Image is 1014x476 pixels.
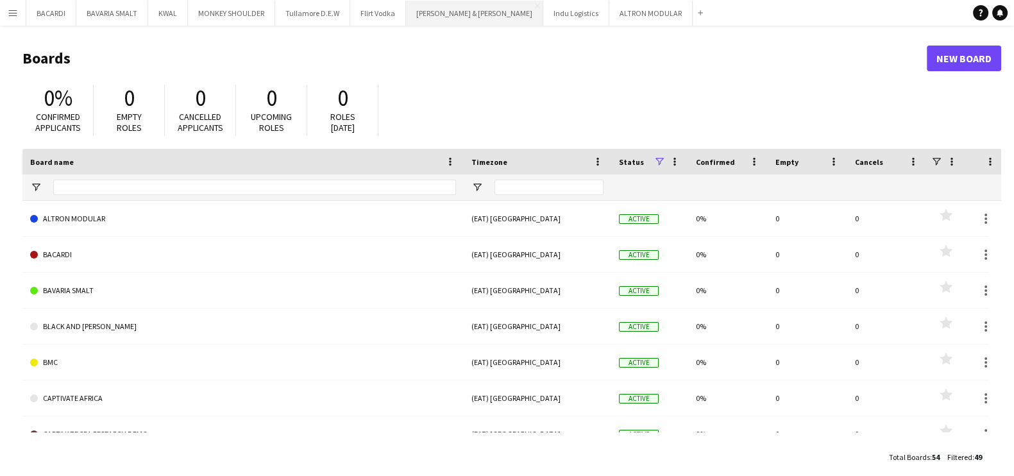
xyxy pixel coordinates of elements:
div: (EAT) [GEOGRAPHIC_DATA] [464,237,611,272]
span: 49 [974,452,982,462]
span: 54 [932,452,940,462]
input: Board name Filter Input [53,180,456,195]
span: Upcoming roles [251,111,292,133]
button: Tullamore D.E.W [275,1,350,26]
a: New Board [927,46,1001,71]
span: Board name [30,157,74,167]
div: (EAT) [GEOGRAPHIC_DATA] [464,309,611,344]
div: 0% [688,273,768,308]
span: 0% [44,84,72,112]
div: : [889,445,940,470]
a: BMC [30,344,456,380]
span: Confirmed [696,157,735,167]
div: (EAT) [GEOGRAPHIC_DATA] [464,344,611,380]
span: Empty roles [117,111,142,133]
span: Empty [775,157,799,167]
a: BACARDI [30,237,456,273]
span: Active [619,322,659,332]
div: (EAT) [GEOGRAPHIC_DATA] [464,416,611,452]
button: BAVARIA SMALT [76,1,148,26]
div: 0% [688,309,768,344]
span: Active [619,214,659,224]
h1: Boards [22,49,927,68]
div: 0 [768,344,847,380]
div: 0 [847,201,927,236]
button: Open Filter Menu [30,182,42,193]
span: Filtered [947,452,972,462]
input: Timezone Filter Input [494,180,604,195]
div: 0% [688,201,768,236]
span: Total Boards [889,452,930,462]
div: 0 [847,237,927,272]
div: 0 [847,380,927,416]
button: ALTRON MODULAR [609,1,693,26]
span: Active [619,394,659,404]
span: 0 [266,84,277,112]
a: CAPTIVATE AFRICA [30,380,456,416]
button: Flirt Vodka [350,1,406,26]
button: [PERSON_NAME] & [PERSON_NAME] [406,1,543,26]
span: Status [619,157,644,167]
div: 0% [688,344,768,380]
span: 0 [124,84,135,112]
a: BLACK AND [PERSON_NAME] [30,309,456,344]
div: 0 [768,380,847,416]
div: 0 [768,201,847,236]
button: Open Filter Menu [471,182,483,193]
div: (EAT) [GEOGRAPHIC_DATA] [464,380,611,416]
div: 0% [688,416,768,452]
button: MONKEY SHOULDER [188,1,275,26]
span: Active [619,286,659,296]
div: 0 [768,309,847,344]
div: (EAT) [GEOGRAPHIC_DATA] [464,273,611,308]
div: 0 [847,273,927,308]
div: 0 [768,273,847,308]
a: ALTRON MODULAR [30,201,456,237]
span: Active [619,250,659,260]
span: Confirmed applicants [35,111,81,133]
div: (EAT) [GEOGRAPHIC_DATA] [464,201,611,236]
span: Active [619,358,659,368]
button: Indu Logistics [543,1,609,26]
button: KWAL [148,1,188,26]
div: 0% [688,380,768,416]
span: Cancelled applicants [178,111,223,133]
span: 0 [195,84,206,112]
div: 0% [688,237,768,272]
div: 0 [768,416,847,452]
a: BAVARIA SMALT [30,273,456,309]
span: 0 [337,84,348,112]
button: BACARDI [26,1,76,26]
span: Roles [DATE] [330,111,355,133]
div: 0 [847,416,927,452]
a: CAPTIVATE SFA RESEARCH DEMO [30,416,456,452]
span: Timezone [471,157,507,167]
div: : [947,445,982,470]
div: 0 [768,237,847,272]
span: Cancels [855,157,883,167]
div: 0 [847,344,927,380]
div: 0 [847,309,927,344]
span: Active [619,430,659,439]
